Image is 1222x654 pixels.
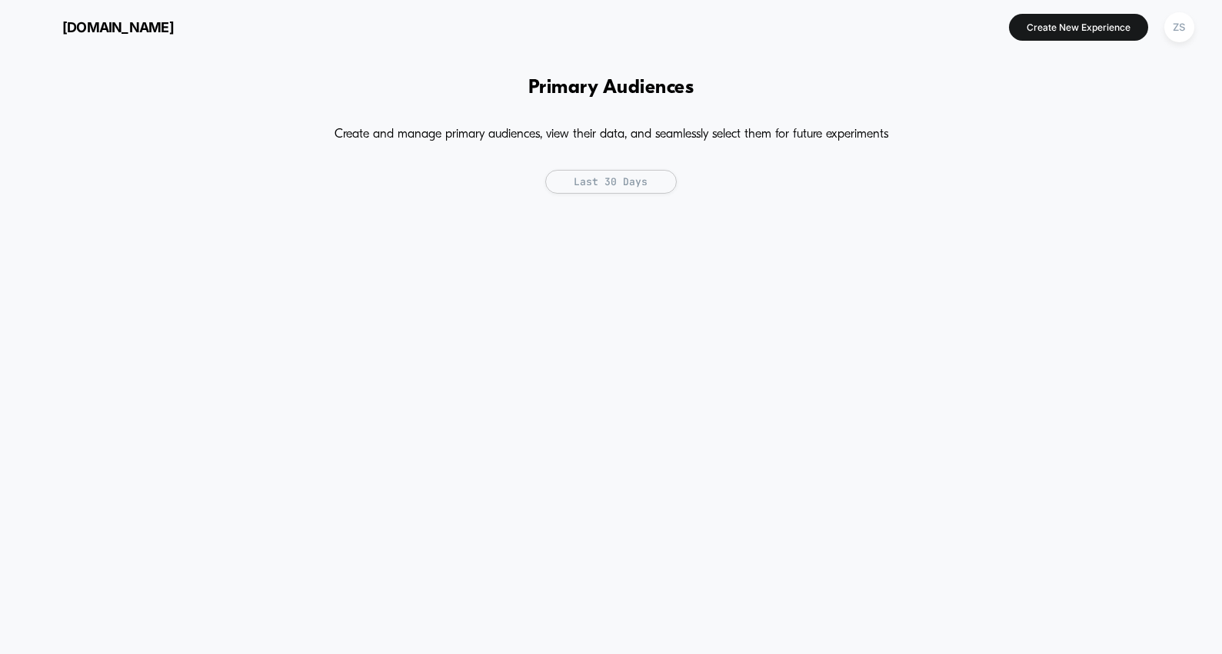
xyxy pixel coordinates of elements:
[1160,12,1199,43] button: ZS
[1009,14,1148,41] button: Create New Experience
[528,77,694,99] h1: Primary Audiences
[335,122,888,147] p: Create and manage primary audiences, view their data, and seamlessly select them for future exper...
[545,170,677,194] span: Last 30 Days
[62,19,174,35] span: [DOMAIN_NAME]
[23,15,178,39] button: [DOMAIN_NAME]
[1164,12,1194,42] div: ZS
